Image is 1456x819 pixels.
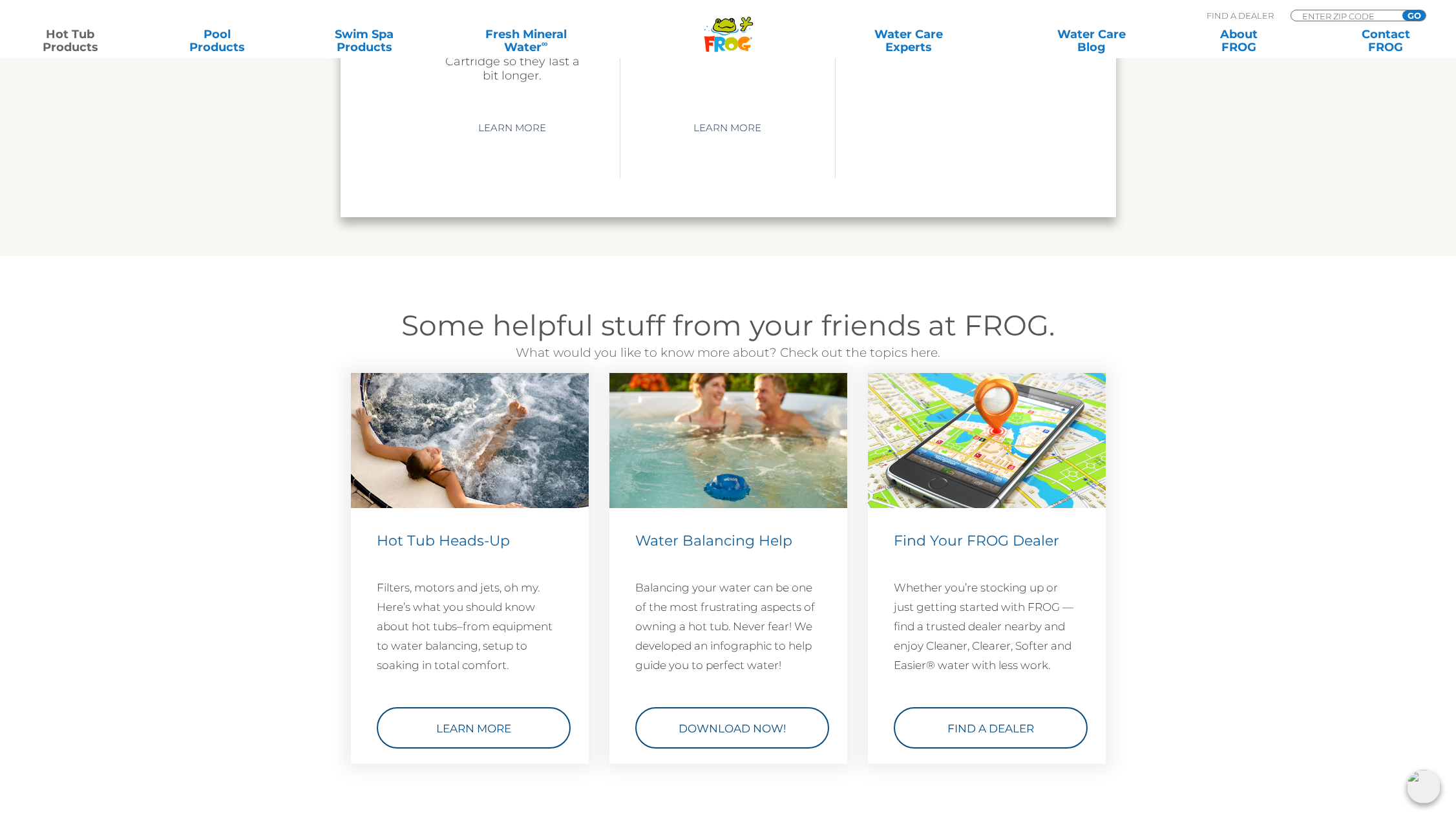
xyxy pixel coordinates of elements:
[1402,10,1426,21] input: GO
[816,28,1002,54] a: Water CareExperts
[454,28,597,54] a: Fresh MineralWater∞
[463,116,561,140] a: Learn More
[1181,28,1296,54] a: AboutFROG
[377,707,571,749] a: Learn More
[160,28,275,54] a: PoolProducts
[1407,770,1440,803] img: openIcon
[679,116,776,140] a: Learn More
[542,38,548,48] sup: ∞
[13,28,127,54] a: Hot TubProducts
[1329,28,1443,54] a: ContactFROG
[377,578,563,675] p: Filters, motors and jets, oh my. Here’s what you should know about hot tubs–from equipment to wat...
[351,373,589,508] img: hot-tub-relaxing
[894,578,1080,675] p: Whether you’re stocking up or just getting started with FROG — find a trusted dealer nearby and e...
[894,532,1059,549] span: Find Your FROG Dealer
[635,578,821,675] p: Balancing your water can be one of the most frustrating aspects of owning a hot tub. Never fear! ...
[635,707,829,749] a: Download Now!
[377,532,510,549] span: Hot Tub Heads-Up
[1301,10,1388,21] input: Zip Code Form
[609,373,847,508] img: hot-tub-featured-image-1
[635,532,792,549] span: Water Balancing Help
[894,707,1088,749] a: Find a Dealer
[307,28,421,54] a: Swim SpaProducts
[868,373,1106,508] img: Find a Dealer Image (546 x 310 px)
[1207,10,1274,21] p: Find A Dealer
[1035,28,1149,54] a: Water CareBlog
